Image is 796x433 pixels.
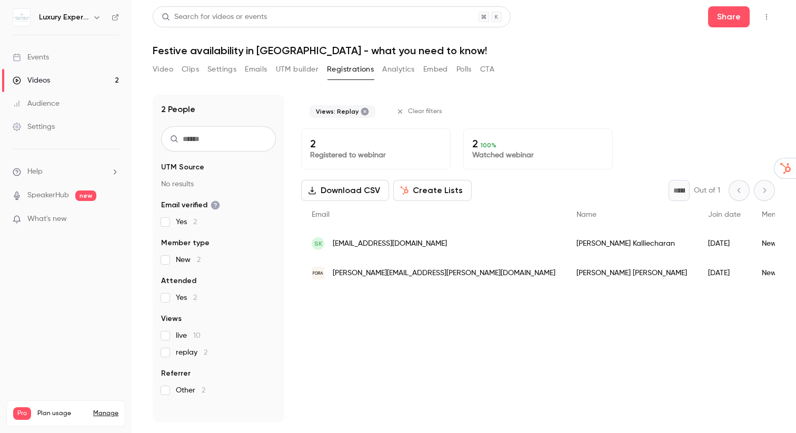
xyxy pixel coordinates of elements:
[312,267,324,279] img: fora.travel
[13,9,30,26] img: Luxury Experiences Turks & Caicos DMC
[382,61,415,78] button: Analytics
[161,238,210,248] span: Member type
[161,200,220,210] span: Email verified
[39,12,88,23] h6: Luxury Experiences Turks & Caicos DMC
[161,368,191,379] span: Referrer
[176,347,207,358] span: replay
[202,387,205,394] span: 2
[176,330,201,341] span: live
[316,107,359,116] span: Views: Replay
[480,61,494,78] button: CTA
[13,407,31,420] span: Pro
[153,44,775,57] h1: Festive availability in [GEOGRAPHIC_DATA] - what you need to know!
[333,238,447,249] span: [EMAIL_ADDRESS][DOMAIN_NAME]
[698,258,751,288] div: [DATE]
[27,190,69,201] a: SpeakerHub
[708,6,750,27] button: Share
[301,180,389,201] button: Download CSV
[161,162,276,396] section: facet-groups
[197,256,201,264] span: 2
[27,214,67,225] span: What's new
[472,137,604,150] p: 2
[576,211,596,218] span: Name
[423,61,448,78] button: Embed
[758,8,775,25] button: Top Bar Actions
[27,166,43,177] span: Help
[708,211,741,218] span: Join date
[204,349,207,356] span: 2
[13,52,49,63] div: Events
[456,61,472,78] button: Polls
[13,166,119,177] li: help-dropdown-opener
[13,98,59,109] div: Audience
[176,385,205,396] span: Other
[193,294,197,301] span: 2
[314,239,322,248] span: SK
[106,215,119,224] iframe: Noticeable Trigger
[310,150,442,160] p: Registered to webinar
[37,409,87,418] span: Plan usage
[481,142,496,149] span: 100 %
[13,75,50,86] div: Videos
[176,217,197,227] span: Yes
[207,61,236,78] button: Settings
[161,103,195,116] h1: 2 People
[333,268,555,279] span: [PERSON_NAME][EMAIL_ADDRESS][PERSON_NAME][DOMAIN_NAME]
[161,162,204,173] span: UTM Source
[176,293,197,303] span: Yes
[93,409,118,418] a: Manage
[193,218,197,226] span: 2
[566,229,698,258] div: [PERSON_NAME] Kalliecharan
[276,61,319,78] button: UTM builder
[392,103,449,120] button: Clear filters
[472,150,604,160] p: Watched webinar
[698,229,751,258] div: [DATE]
[310,137,442,150] p: 2
[193,332,201,339] span: 10
[75,190,96,201] span: new
[566,258,698,288] div: [PERSON_NAME] [PERSON_NAME]
[361,107,369,116] button: Remove "Replay views" from selected filters
[161,276,196,286] span: Attended
[327,61,374,78] button: Registrations
[312,211,330,218] span: Email
[153,61,173,78] button: Video
[13,122,55,132] div: Settings
[176,255,201,265] span: New
[161,179,276,189] p: No results
[161,314,182,324] span: Views
[182,61,199,78] button: Clips
[245,61,267,78] button: Emails
[162,12,267,23] div: Search for videos or events
[694,185,720,196] p: Out of 1
[393,180,472,201] button: Create Lists
[408,107,442,116] span: Clear filters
